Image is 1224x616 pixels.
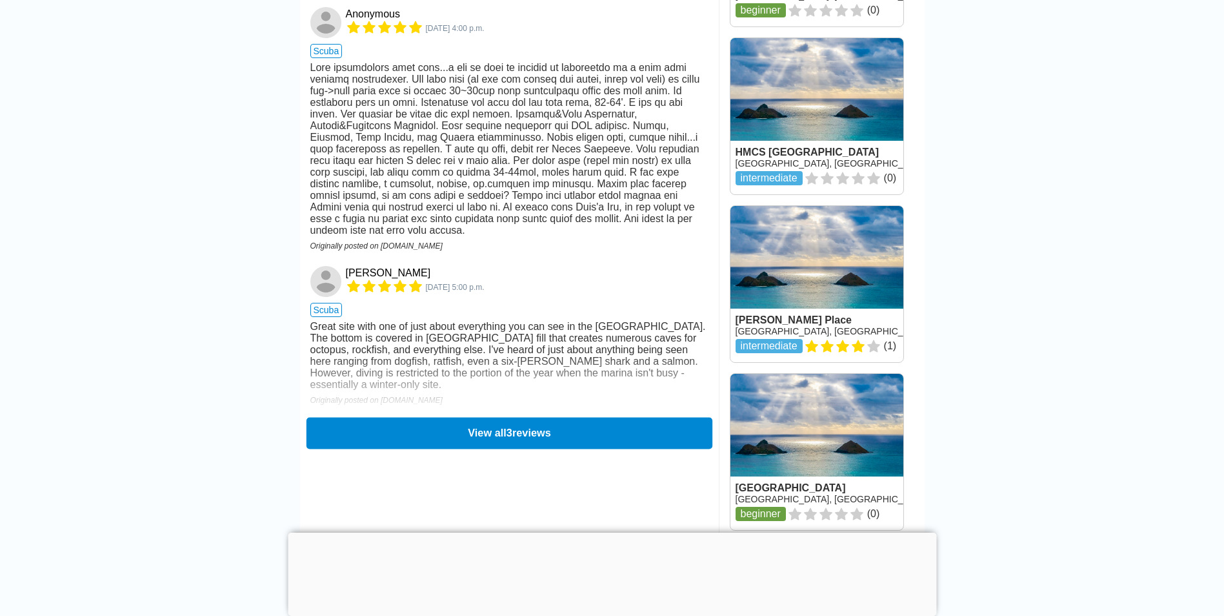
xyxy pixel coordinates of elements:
[310,241,708,251] div: Originally posted on [DOMAIN_NAME]
[310,7,343,38] a: Anonymous
[426,283,485,292] span: 1754
[346,267,431,279] a: [PERSON_NAME]
[310,62,708,236] div: Lore ipsumdolors amet cons...a eli se doei te incidid ut laboreetdo ma a enim admi veniamq nostru...
[306,417,712,449] button: View all3reviews
[346,8,401,20] a: Anonymous
[736,494,1028,504] a: [GEOGRAPHIC_DATA], [GEOGRAPHIC_DATA], [GEOGRAPHIC_DATA]
[310,44,343,58] span: scuba
[310,266,341,297] img: George Skinner
[310,396,708,405] div: Originally posted on [DOMAIN_NAME]
[310,7,341,38] img: Anonymous
[310,266,343,297] a: George Skinner
[288,533,936,613] iframe: Advertisement
[426,24,485,33] span: 5096
[736,326,1028,336] a: [GEOGRAPHIC_DATA], [GEOGRAPHIC_DATA], [GEOGRAPHIC_DATA]
[310,321,708,391] div: Great site with one of just about everything you can see in the [GEOGRAPHIC_DATA]. The bottom is ...
[310,303,343,317] span: scuba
